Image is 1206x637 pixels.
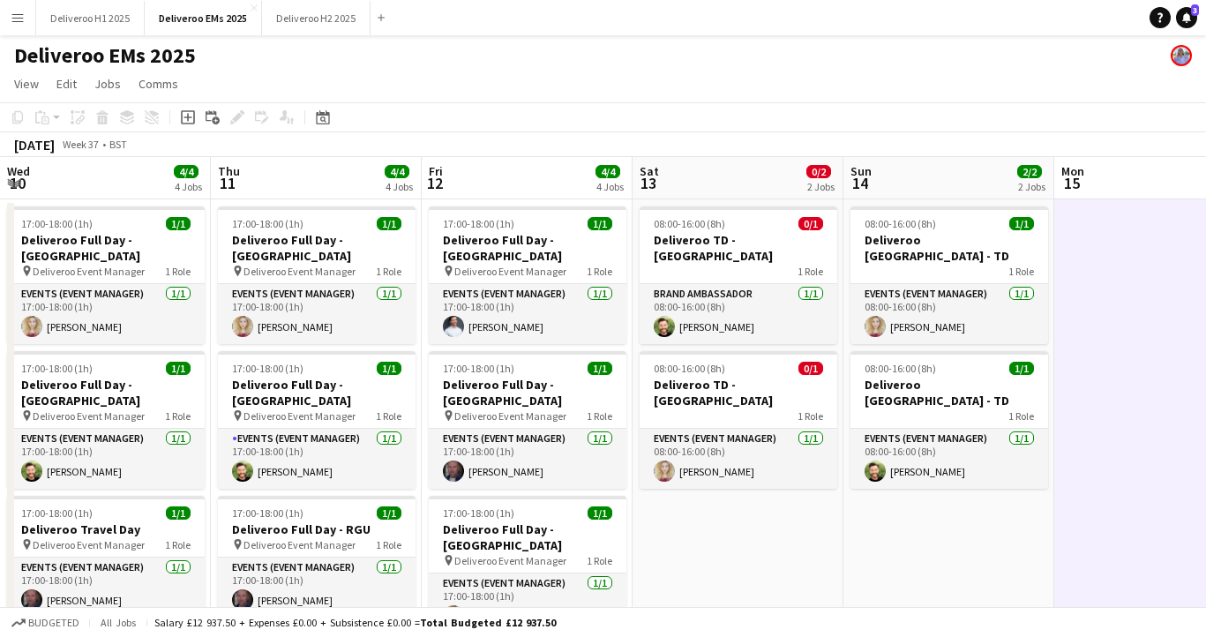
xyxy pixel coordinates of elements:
[1009,217,1034,230] span: 1/1
[596,165,620,178] span: 4/4
[587,554,612,567] span: 1 Role
[377,217,401,230] span: 1/1
[7,284,205,344] app-card-role: Events (Event Manager)1/117:00-18:00 (1h)[PERSON_NAME]
[377,506,401,520] span: 1/1
[376,409,401,423] span: 1 Role
[443,506,514,520] span: 17:00-18:00 (1h)
[139,76,178,92] span: Comms
[232,217,303,230] span: 17:00-18:00 (1h)
[798,362,823,375] span: 0/1
[848,173,872,193] span: 14
[14,136,55,154] div: [DATE]
[1008,265,1034,278] span: 1 Role
[587,409,612,423] span: 1 Role
[377,362,401,375] span: 1/1
[429,496,626,633] div: 17:00-18:00 (1h)1/1Deliveroo Full Day - [GEOGRAPHIC_DATA] Deliveroo Event Manager1 RoleEvents (Ev...
[21,217,93,230] span: 17:00-18:00 (1h)
[7,72,46,95] a: View
[1176,7,1197,28] a: 3
[637,173,659,193] span: 13
[33,265,145,278] span: Deliveroo Event Manager
[807,180,835,193] div: 2 Jobs
[865,217,936,230] span: 08:00-16:00 (8h)
[232,506,303,520] span: 17:00-18:00 (1h)
[166,506,191,520] span: 1/1
[798,217,823,230] span: 0/1
[429,377,626,408] h3: Deliveroo Full Day - [GEOGRAPHIC_DATA]
[165,409,191,423] span: 1 Role
[850,284,1048,344] app-card-role: Events (Event Manager)1/108:00-16:00 (8h)[PERSON_NAME]
[166,217,191,230] span: 1/1
[218,163,240,179] span: Thu
[654,362,725,375] span: 08:00-16:00 (8h)
[443,362,514,375] span: 17:00-18:00 (1h)
[850,351,1048,489] div: 08:00-16:00 (8h)1/1Deliveroo [GEOGRAPHIC_DATA] - TD1 RoleEvents (Event Manager)1/108:00-16:00 (8h...
[376,265,401,278] span: 1 Role
[640,163,659,179] span: Sat
[640,351,837,489] app-job-card: 08:00-16:00 (8h)0/1Deliveroo TD - [GEOGRAPHIC_DATA]1 RoleEvents (Event Manager)1/108:00-16:00 (8h...
[4,173,30,193] span: 10
[798,265,823,278] span: 1 Role
[28,617,79,629] span: Budgeted
[1191,4,1199,16] span: 3
[7,163,30,179] span: Wed
[154,616,556,629] div: Salary £12 937.50 + Expenses £0.00 + Subsistence £0.00 =
[165,265,191,278] span: 1 Role
[386,180,413,193] div: 4 Jobs
[376,538,401,551] span: 1 Role
[654,217,725,230] span: 08:00-16:00 (8h)
[1061,163,1084,179] span: Mon
[429,521,626,553] h3: Deliveroo Full Day - [GEOGRAPHIC_DATA]
[429,206,626,344] app-job-card: 17:00-18:00 (1h)1/1Deliveroo Full Day - [GEOGRAPHIC_DATA] Deliveroo Event Manager1 RoleEvents (Ev...
[94,76,121,92] span: Jobs
[429,429,626,489] app-card-role: Events (Event Manager)1/117:00-18:00 (1h)[PERSON_NAME]
[806,165,831,178] span: 0/2
[1008,409,1034,423] span: 1 Role
[49,72,84,95] a: Edit
[215,173,240,193] span: 11
[640,429,837,489] app-card-role: Events (Event Manager)1/108:00-16:00 (8h)[PERSON_NAME]
[1018,180,1045,193] div: 2 Jobs
[145,1,262,35] button: Deliveroo EMs 2025
[426,173,443,193] span: 12
[165,538,191,551] span: 1 Role
[175,180,202,193] div: 4 Jobs
[588,362,612,375] span: 1/1
[7,206,205,344] app-job-card: 17:00-18:00 (1h)1/1Deliveroo Full Day - [GEOGRAPHIC_DATA] Deliveroo Event Manager1 RoleEvents (Ev...
[454,409,566,423] span: Deliveroo Event Manager
[7,496,205,618] app-job-card: 17:00-18:00 (1h)1/1Deliveroo Travel Day Deliveroo Event Manager1 RoleEvents (Event Manager)1/117:...
[7,558,205,618] app-card-role: Events (Event Manager)1/117:00-18:00 (1h)[PERSON_NAME]
[166,362,191,375] span: 1/1
[1171,45,1192,66] app-user-avatar: Lucy Hillier
[850,232,1048,264] h3: Deliveroo [GEOGRAPHIC_DATA] - TD
[1009,362,1034,375] span: 1/1
[9,613,82,633] button: Budgeted
[596,180,624,193] div: 4 Jobs
[850,163,872,179] span: Sun
[420,616,556,629] span: Total Budgeted £12 937.50
[218,232,416,264] h3: Deliveroo Full Day - [GEOGRAPHIC_DATA]
[243,538,356,551] span: Deliveroo Event Manager
[850,377,1048,408] h3: Deliveroo [GEOGRAPHIC_DATA] - TD
[36,1,145,35] button: Deliveroo H1 2025
[850,429,1048,489] app-card-role: Events (Event Manager)1/108:00-16:00 (8h)[PERSON_NAME]
[87,72,128,95] a: Jobs
[640,284,837,344] app-card-role: Brand Ambassador1/108:00-16:00 (8h)[PERSON_NAME]
[7,232,205,264] h3: Deliveroo Full Day - [GEOGRAPHIC_DATA]
[7,351,205,489] div: 17:00-18:00 (1h)1/1Deliveroo Full Day - [GEOGRAPHIC_DATA] Deliveroo Event Manager1 RoleEvents (Ev...
[218,351,416,489] div: 17:00-18:00 (1h)1/1Deliveroo Full Day - [GEOGRAPHIC_DATA] Deliveroo Event Manager1 RoleEvents (Ev...
[174,165,199,178] span: 4/4
[588,506,612,520] span: 1/1
[218,377,416,408] h3: Deliveroo Full Day - [GEOGRAPHIC_DATA]
[798,409,823,423] span: 1 Role
[131,72,185,95] a: Comms
[7,377,205,408] h3: Deliveroo Full Day - [GEOGRAPHIC_DATA]
[14,42,196,69] h1: Deliveroo EMs 2025
[218,206,416,344] app-job-card: 17:00-18:00 (1h)1/1Deliveroo Full Day - [GEOGRAPHIC_DATA] Deliveroo Event Manager1 RoleEvents (Ev...
[429,232,626,264] h3: Deliveroo Full Day - [GEOGRAPHIC_DATA]
[429,163,443,179] span: Fri
[218,496,416,618] div: 17:00-18:00 (1h)1/1Deliveroo Full Day - RGU Deliveroo Event Manager1 RoleEvents (Event Manager)1/...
